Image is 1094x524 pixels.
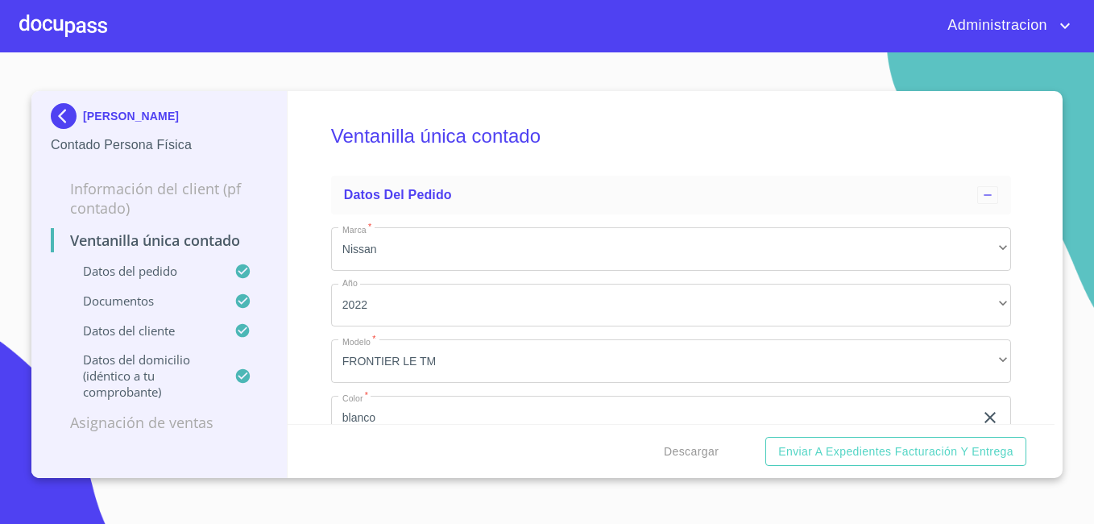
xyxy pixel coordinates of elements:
[51,179,267,218] p: Información del Client (PF contado)
[51,103,267,135] div: [PERSON_NAME]
[51,103,83,129] img: Docupass spot blue
[83,110,179,123] p: [PERSON_NAME]
[51,322,234,339] p: Datos del cliente
[51,231,267,250] p: Ventanilla única contado
[344,188,452,202] span: Datos del pedido
[664,442,719,462] span: Descargar
[657,437,725,467] button: Descargar
[765,437,1026,467] button: Enviar a Expedientes Facturación y Entrega
[331,227,1011,271] div: Nissan
[331,284,1011,327] div: 2022
[935,13,1075,39] button: account of current user
[331,339,1011,383] div: FRONTIER LE TM
[51,263,234,279] p: Datos del pedido
[51,351,234,400] p: Datos del domicilio (idéntico a tu comprobante)
[51,293,234,309] p: Documentos
[778,442,1013,462] span: Enviar a Expedientes Facturación y Entrega
[51,413,267,432] p: Asignación de Ventas
[51,135,267,155] p: Contado Persona Física
[331,176,1011,214] div: Datos del pedido
[980,408,1000,427] button: clear input
[331,103,1011,169] h5: Ventanilla única contado
[935,13,1055,39] span: Administracion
